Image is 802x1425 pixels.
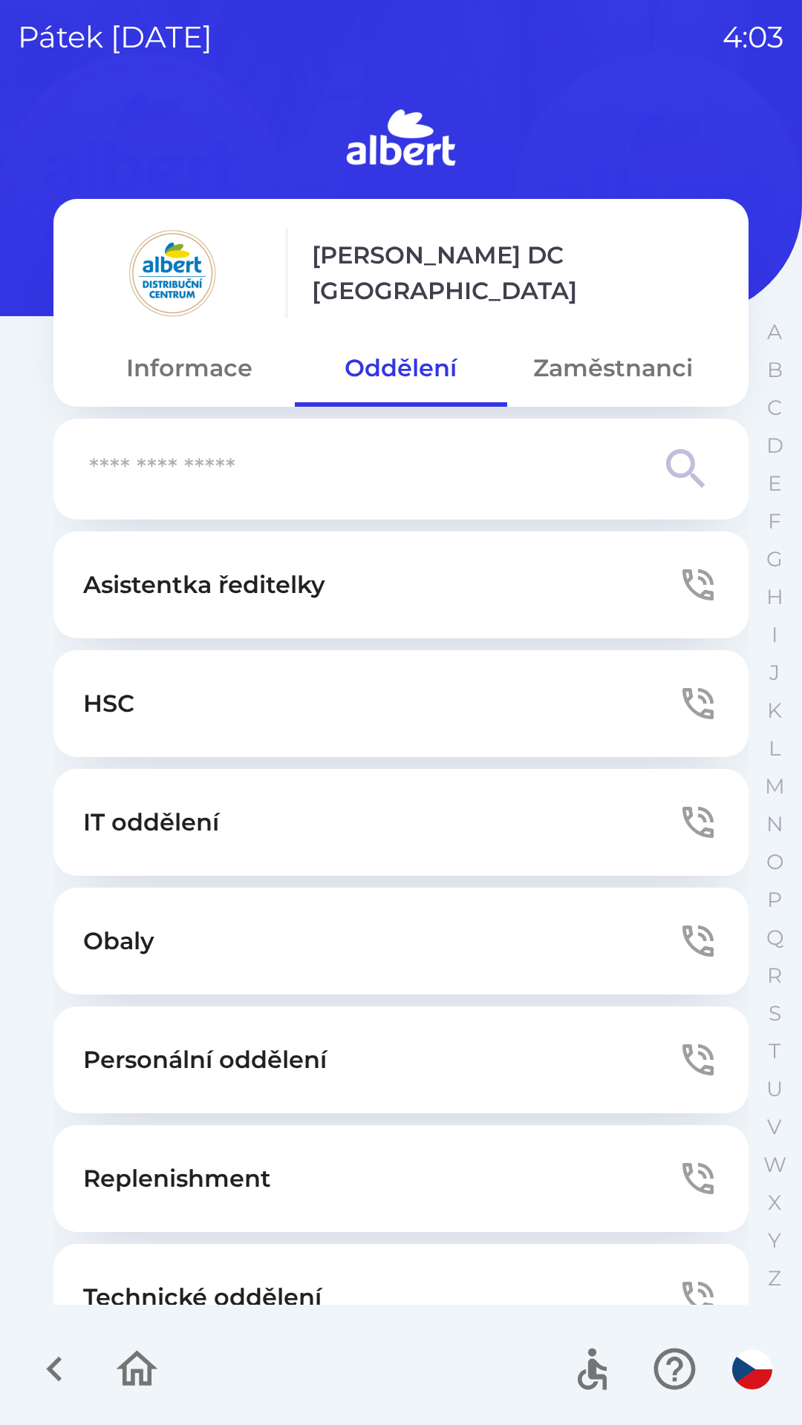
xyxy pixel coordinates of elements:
button: Personální oddělení [53,1006,749,1113]
p: 4:03 [723,15,784,59]
button: Obaly [53,888,749,995]
button: HSC [53,650,749,757]
img: 092fc4fe-19c8-4166-ad20-d7efd4551fba.png [83,229,261,318]
button: Replenishment [53,1125,749,1232]
button: Technické oddělení [53,1244,749,1351]
img: cs flag [732,1349,772,1389]
p: [PERSON_NAME] DC [GEOGRAPHIC_DATA] [312,237,719,309]
button: Oddělení [295,341,506,395]
p: IT oddělení [83,805,219,840]
p: Asistentka ředitelky [83,567,325,603]
p: HSC [83,686,134,721]
p: Obaly [83,923,154,959]
button: IT oddělení [53,769,749,876]
p: Replenishment [83,1161,271,1196]
button: Informace [83,341,295,395]
button: Asistentka ředitelky [53,531,749,638]
p: Technické oddělení [83,1280,322,1315]
p: pátek [DATE] [18,15,212,59]
img: Logo [53,104,749,175]
p: Personální oddělení [83,1042,327,1078]
button: Zaměstnanci [507,341,719,395]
